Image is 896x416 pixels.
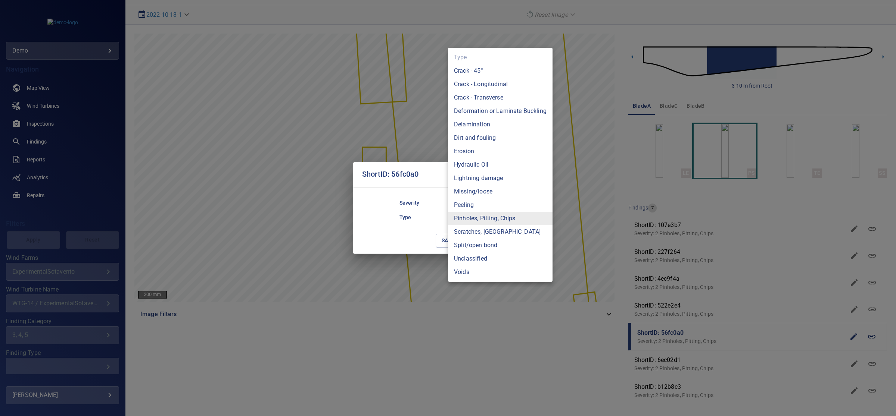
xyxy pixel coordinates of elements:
li: Crack - 45° [448,64,553,78]
li: Unclassified [448,252,553,265]
li: Split/open bond [448,239,553,252]
li: Dirt and fouling [448,131,553,145]
li: Scratches, [GEOGRAPHIC_DATA] [448,225,553,239]
li: Erosion [448,145,553,158]
li: Missing/loose [448,185,553,198]
li: Crack - Transverse [448,91,553,104]
li: Crack - Longitudinal [448,78,553,91]
li: Peeling [448,198,553,212]
li: Deformation or Laminate Buckling [448,104,553,118]
li: Lightning damage [448,171,553,185]
li: Pinholes, Pitting, Chips [448,212,553,225]
li: Voids [448,265,553,279]
li: Hydraulic Oil [448,158,553,171]
li: Delamination [448,118,553,131]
